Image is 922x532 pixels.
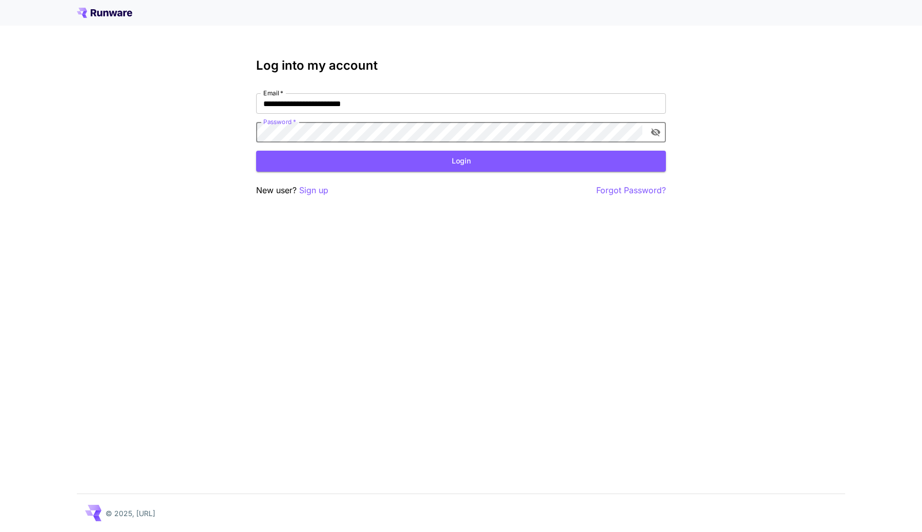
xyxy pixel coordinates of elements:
h3: Log into my account [256,58,666,73]
label: Password [263,117,296,126]
button: Forgot Password? [596,184,666,197]
p: © 2025, [URL] [106,508,155,519]
p: New user? [256,184,328,197]
button: toggle password visibility [646,123,665,141]
label: Email [263,89,283,97]
button: Login [256,151,666,172]
button: Sign up [299,184,328,197]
